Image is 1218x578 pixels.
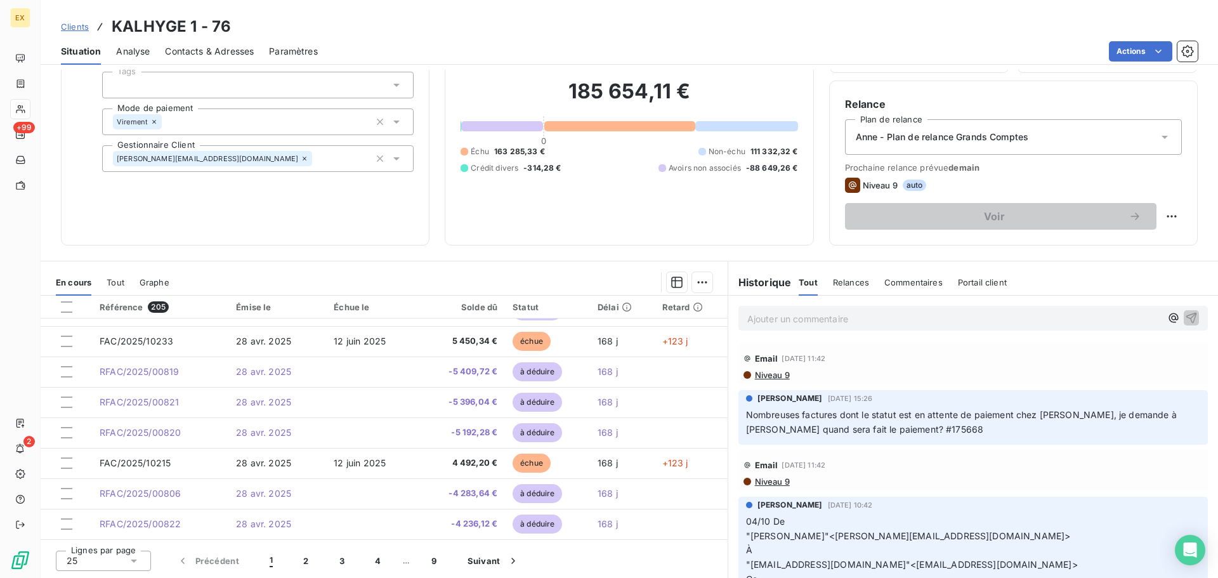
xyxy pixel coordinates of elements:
h6: Relance [845,96,1182,112]
h3: KALHYGE 1 - 76 [112,15,231,38]
span: Avoirs non associés [669,162,741,174]
div: Échue le [334,302,409,312]
span: à déduire [513,484,562,503]
span: [DATE] 11:42 [782,461,825,469]
span: [PERSON_NAME] [757,393,823,404]
h2: 185 654,11 € [461,79,797,117]
span: 12 juin 2025 [334,457,386,468]
div: Émise le [236,302,318,312]
div: EX [10,8,30,28]
span: 28 avr. 2025 [236,518,291,529]
span: 168 j [598,336,618,346]
span: RFAC/2025/00806 [100,488,181,499]
span: auto [903,180,927,191]
span: Nombreuses factures dont le statut est en attente de paiement chez [PERSON_NAME], je demande à [P... [746,409,1179,435]
span: -4 236,12 € [425,518,497,530]
span: RFAC/2025/00820 [100,427,181,438]
span: Crédit divers [471,162,518,174]
span: Relances [833,277,869,287]
span: Niveau 9 [863,180,898,190]
span: Niveau 9 [754,370,790,380]
span: 04/10 De [746,516,785,527]
span: À [746,544,752,555]
span: RFAC/2025/00819 [100,366,179,377]
span: 28 avr. 2025 [236,488,291,499]
span: +123 j [662,336,688,346]
span: Situation [61,45,101,58]
a: Clients [61,20,89,33]
span: échue [513,332,551,351]
span: à déduire [513,393,562,412]
span: 168 j [598,427,618,438]
div: Délai [598,302,647,312]
span: 1 [270,555,273,567]
span: demain [948,162,979,173]
span: -4 283,64 € [425,487,497,500]
span: 28 avr. 2025 [236,336,291,346]
span: 5 450,34 € [425,335,497,348]
span: 168 j [598,488,618,499]
span: +123 j [662,457,688,468]
span: -5 409,72 € [425,365,497,378]
span: Graphe [140,277,169,287]
span: 4 492,20 € [425,457,497,470]
span: Non-échu [709,146,745,157]
span: RFAC/2025/00821 [100,397,179,407]
span: à déduire [513,362,562,381]
span: [DATE] 10:42 [828,501,873,509]
span: "[PERSON_NAME]"<[PERSON_NAME][EMAIL_ADDRESS][DOMAIN_NAME]> [746,530,1071,541]
span: 25 [67,555,77,567]
span: à déduire [513,423,562,442]
span: Virement [117,118,148,126]
span: Commentaires [884,277,943,287]
span: FAC/2025/10233 [100,336,173,346]
h6: Historique [728,275,792,290]
button: 2 [288,548,324,574]
span: Tout [799,277,818,287]
span: -5 396,04 € [425,396,497,409]
div: Retard [662,302,720,312]
input: Ajouter une valeur [312,153,322,164]
span: 28 avr. 2025 [236,427,291,438]
span: 163 285,33 € [494,146,545,157]
span: 111 332,32 € [750,146,798,157]
span: Tout [107,277,124,287]
span: Prochaine relance prévue [845,162,1182,173]
button: Actions [1109,41,1172,62]
input: Ajouter une valeur [113,79,123,91]
span: +99 [13,122,35,133]
button: 1 [254,548,288,574]
span: 168 j [598,457,618,468]
input: Ajouter une valeur [162,116,172,128]
span: 205 [148,301,168,313]
span: Clients [61,22,89,32]
span: "[EMAIL_ADDRESS][DOMAIN_NAME]"<[EMAIL_ADDRESS][DOMAIN_NAME]> [746,559,1078,570]
button: 4 [360,548,396,574]
span: 168 j [598,397,618,407]
span: -88 649,26 € [746,162,798,174]
span: [DATE] 11:42 [782,355,825,362]
button: 3 [324,548,360,574]
span: En cours [56,277,91,287]
span: échue [513,454,551,473]
button: Précédent [161,548,254,574]
span: Email [755,353,778,364]
span: 168 j [598,366,618,377]
span: Échu [471,146,489,157]
div: Solde dû [425,302,497,312]
span: 2 [23,436,35,447]
span: RFAC/2025/00822 [100,518,181,529]
span: Paramètres [269,45,318,58]
span: Voir [860,211,1129,221]
span: Portail client [958,277,1007,287]
span: Anne - Plan de relance Grands Comptes [856,131,1029,143]
span: Niveau 9 [754,476,790,487]
span: Contacts & Adresses [165,45,254,58]
button: Suivant [452,548,535,574]
div: Référence [100,301,221,313]
div: Statut [513,302,582,312]
div: Open Intercom Messenger [1175,535,1205,565]
span: 0 [541,136,546,146]
span: [DATE] 15:26 [828,395,873,402]
span: Email [755,460,778,470]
